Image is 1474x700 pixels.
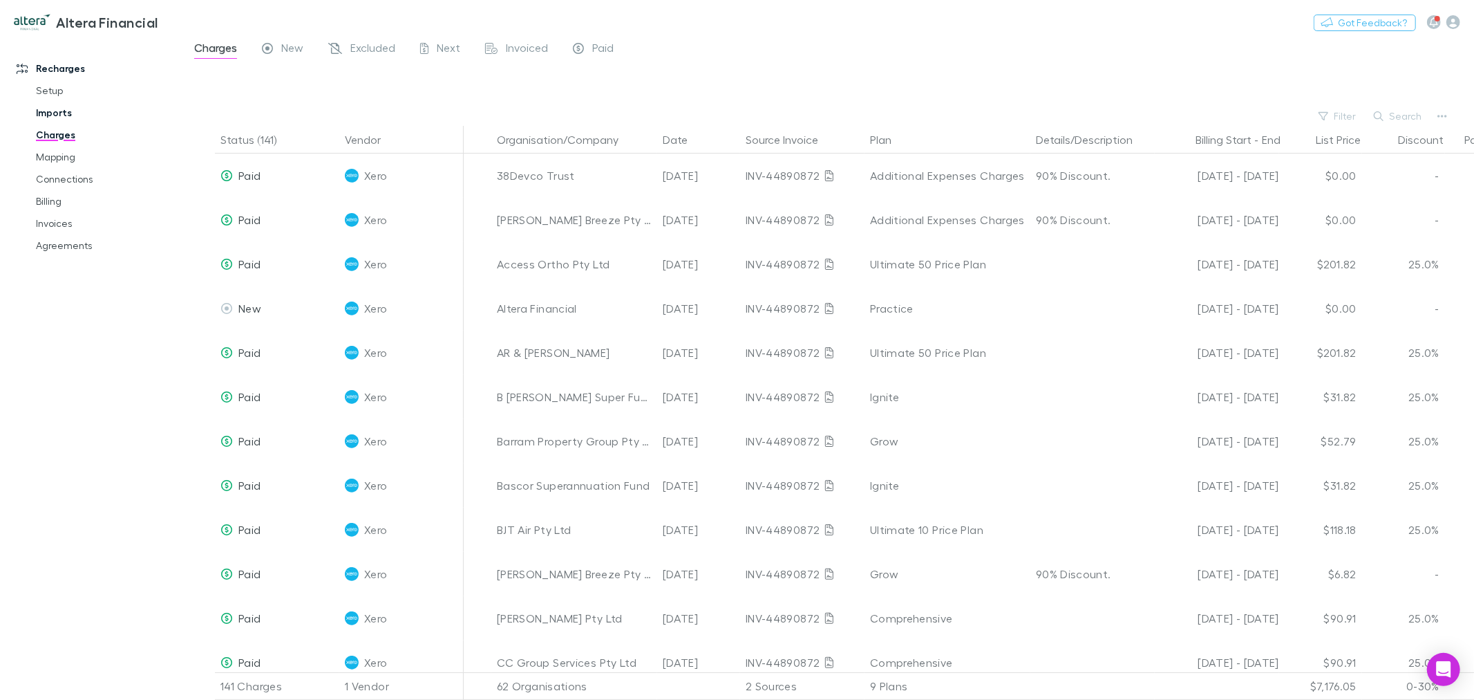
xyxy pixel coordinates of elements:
div: Practice [870,286,1025,331]
button: Filter [1312,108,1364,125]
img: Xero's Logo [345,257,359,271]
span: Charges [194,41,237,59]
div: $52.79 [1279,419,1362,463]
div: Additional Expenses Charges [870,198,1025,242]
div: Altera Financial [497,286,652,331]
div: [PERSON_NAME] Pty Ltd [497,596,652,641]
div: 25.0% [1362,508,1445,552]
div: CC Group Services Pty Ltd [497,641,652,685]
div: INV-44890872 [746,552,859,596]
span: Paid [238,390,261,403]
div: - [1362,198,1445,242]
div: INV-44890872 [746,375,859,419]
h3: Altera Financial [56,14,158,30]
div: Open Intercom Messenger [1427,653,1460,686]
div: Comprehensive [870,641,1025,685]
div: 25.0% [1362,375,1445,419]
img: Xero's Logo [345,567,359,581]
img: Xero's Logo [345,434,359,448]
img: Xero's Logo [345,213,359,227]
span: Xero [364,508,387,552]
div: 25.0% [1362,463,1445,508]
div: [DATE] - [DATE] [1160,286,1279,331]
div: [DATE] [657,375,740,419]
button: Billing Start [1196,126,1251,154]
div: [DATE] [657,463,740,508]
span: Paid [238,434,261,448]
div: BJT Air Pty Ltd [497,508,652,552]
div: Barram Property Group Pty Ltd [497,419,652,463]
div: Ignite [870,375,1025,419]
div: [DATE] - [DATE] [1160,331,1279,375]
div: $0.00 [1279,154,1362,198]
div: [DATE] [657,198,740,242]
span: Xero [364,198,387,242]
button: Discount [1398,126,1460,154]
span: Paid [592,41,614,59]
span: Paid [238,346,261,359]
span: Paid [238,656,261,669]
img: Xero's Logo [345,302,359,315]
a: Imports [22,102,191,124]
a: Mapping [22,146,191,168]
span: Paid [238,257,261,270]
div: 141 Charges [215,672,339,700]
button: Organisation/Company [497,126,635,154]
div: 90% Discount. [1036,198,1149,242]
span: Next [437,41,460,59]
div: [DATE] [657,641,740,685]
div: [PERSON_NAME] Breeze Pty Ltd [497,198,652,242]
div: - [1362,552,1445,596]
span: Paid [238,611,261,625]
img: Xero's Logo [345,656,359,670]
div: 62 Organisations [491,672,657,700]
button: Plan [870,126,908,154]
a: Altera Financial [6,6,167,39]
img: Xero's Logo [345,346,359,360]
a: Billing [22,190,191,212]
div: [PERSON_NAME] Breeze Pty Ltd [497,552,652,596]
img: Xero's Logo [345,611,359,625]
span: Xero [364,331,387,375]
div: $201.82 [1279,331,1362,375]
div: 38Devco Trust [497,154,652,198]
div: 0-30% [1362,672,1445,700]
button: Search [1367,108,1430,125]
div: AR & [PERSON_NAME] [497,331,652,375]
div: Grow [870,552,1025,596]
div: Comprehensive [870,596,1025,641]
span: Xero [364,641,387,685]
button: List Price [1316,126,1377,154]
span: New [238,302,261,315]
a: Connections [22,168,191,190]
span: Xero [364,463,387,508]
div: 9 Plans [864,672,1030,700]
div: INV-44890872 [746,596,859,641]
div: [DATE] [657,552,740,596]
div: INV-44890872 [746,463,859,508]
span: Paid [238,169,261,182]
div: $0.00 [1279,198,1362,242]
button: Date [663,126,704,154]
span: Xero [364,419,387,463]
span: Paid [238,523,261,536]
div: INV-44890872 [746,198,859,242]
div: INV-44890872 [746,508,859,552]
a: Agreements [22,234,191,257]
div: [DATE] - [DATE] [1160,375,1279,419]
span: Xero [364,596,387,641]
div: [DATE] - [DATE] [1160,508,1279,552]
div: [DATE] - [DATE] [1160,596,1279,641]
div: Grow [870,419,1025,463]
span: Paid [238,479,261,492]
div: 25.0% [1362,331,1445,375]
div: Ultimate 50 Price Plan [870,242,1025,286]
img: Altera Financial's Logo [14,14,50,30]
span: Xero [364,552,387,596]
div: [DATE] - [DATE] [1160,419,1279,463]
div: [DATE] [657,596,740,641]
span: Paid [238,567,261,580]
div: B [PERSON_NAME] Super Fund [497,375,652,419]
div: $201.82 [1279,242,1362,286]
button: Source Invoice [746,126,835,154]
